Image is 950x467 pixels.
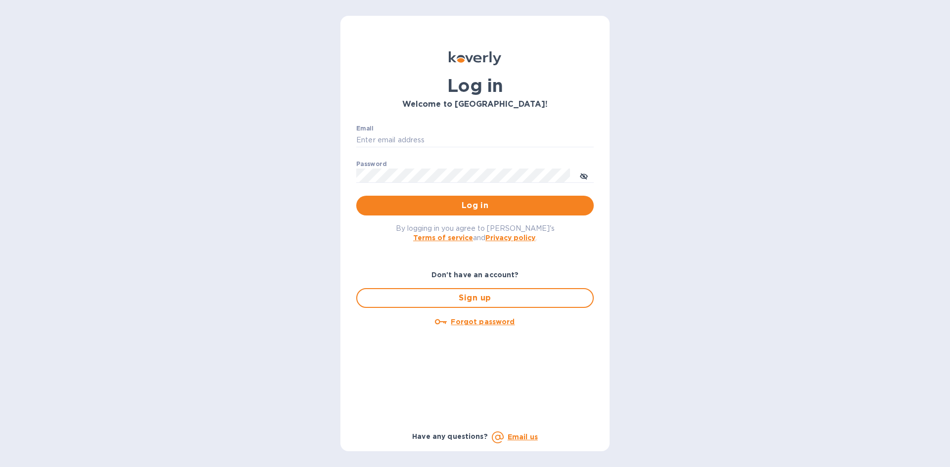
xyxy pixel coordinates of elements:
[396,224,555,242] span: By logging in you agree to [PERSON_NAME]'s and .
[412,432,488,440] b: Have any questions?
[508,433,538,441] a: Email us
[364,200,586,212] span: Log in
[356,100,594,109] h3: Welcome to [GEOGRAPHIC_DATA]!
[356,75,594,96] h1: Log in
[356,288,594,308] button: Sign up
[365,292,585,304] span: Sign up
[413,234,473,242] a: Terms of service
[485,234,535,242] a: Privacy policy
[356,161,386,167] label: Password
[356,133,594,148] input: Enter email address
[574,166,594,185] button: toggle password visibility
[451,318,515,326] u: Forgot password
[356,126,374,131] label: Email
[431,271,519,279] b: Don't have an account?
[356,196,594,215] button: Log in
[449,51,501,65] img: Koverly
